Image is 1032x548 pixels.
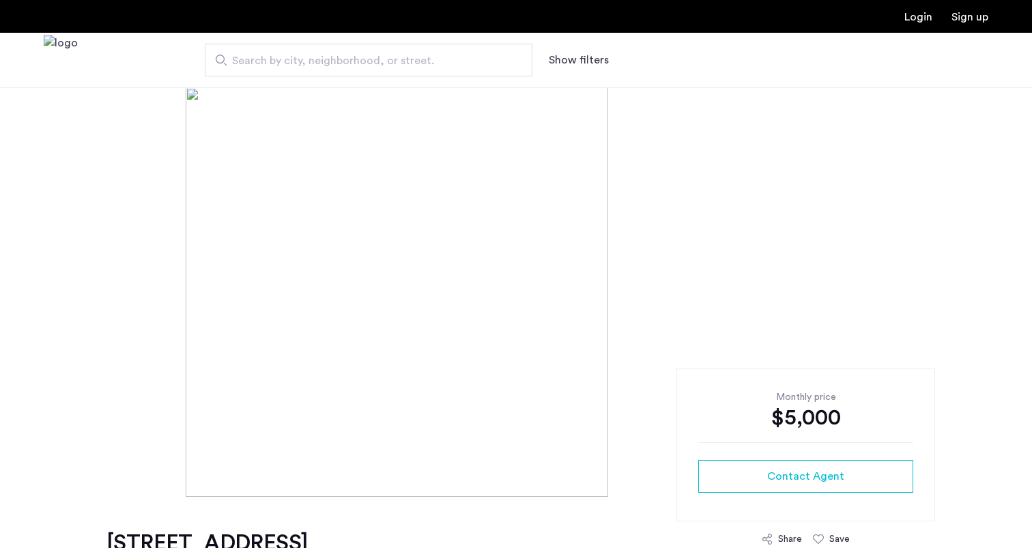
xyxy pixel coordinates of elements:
a: Cazamio Logo [44,35,78,86]
div: Share [778,532,802,546]
div: Save [829,532,850,546]
a: Registration [951,12,988,23]
a: Login [904,12,932,23]
span: Contact Agent [767,468,844,485]
img: [object%20Object] [186,87,846,497]
img: logo [44,35,78,86]
button: Show or hide filters [549,52,609,68]
div: $5,000 [698,404,913,431]
span: Search by city, neighborhood, or street. [232,53,494,69]
div: Monthly price [698,390,913,404]
input: Apartment Search [205,44,532,76]
button: button [698,460,913,493]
